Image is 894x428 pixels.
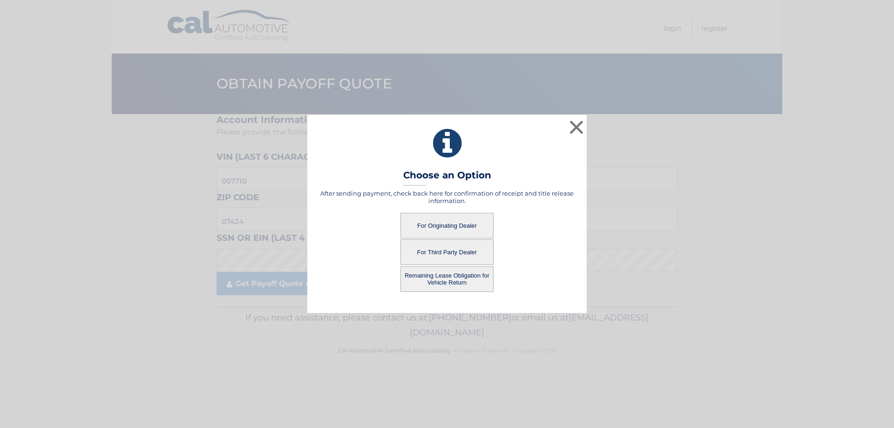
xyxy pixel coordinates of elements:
h5: After sending payment, check back here for confirmation of receipt and title release information. [319,190,575,204]
button: × [567,118,586,136]
h3: Choose an Option [403,170,491,186]
button: Remaining Lease Obligation for Vehicle Return [400,266,494,292]
button: For Third Party Dealer [400,239,494,265]
button: For Originating Dealer [400,213,494,238]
